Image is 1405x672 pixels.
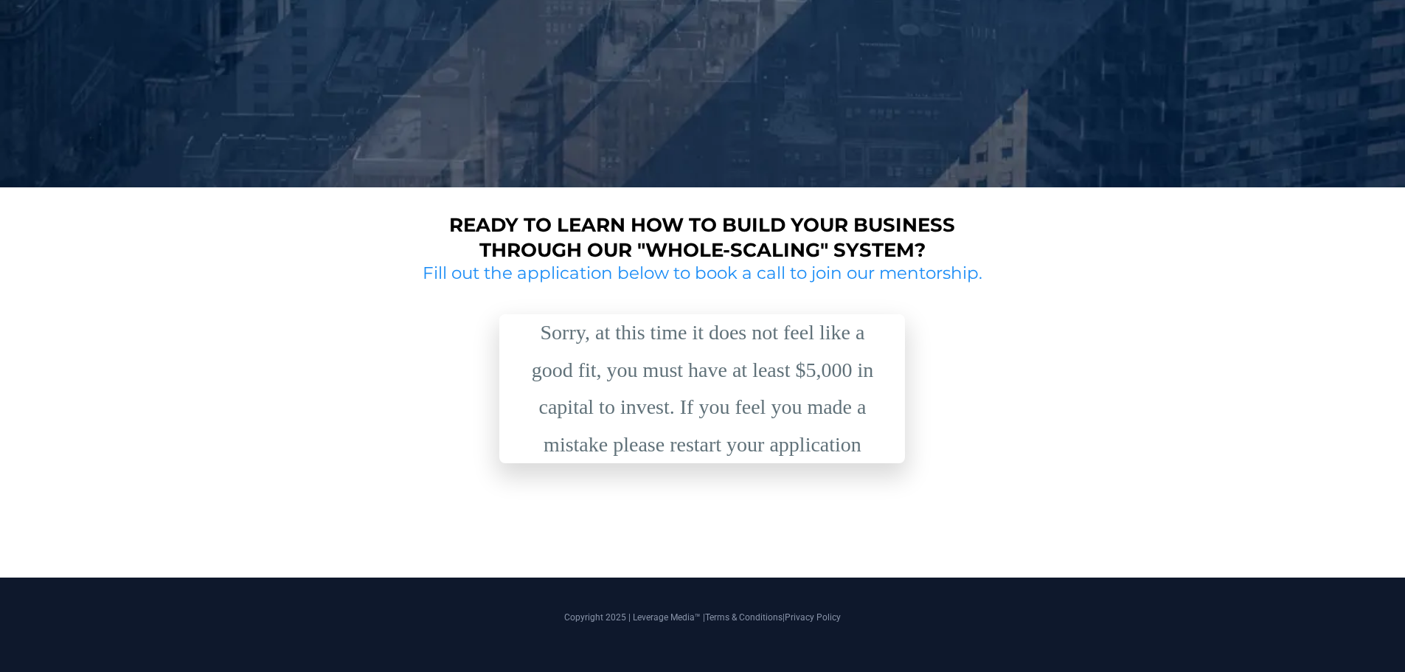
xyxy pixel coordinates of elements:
[705,612,783,623] a: Terms & Conditions
[449,213,955,262] strong: Ready to learn how to build your business through our "whole-scaling" system?
[417,263,988,285] h2: Fill out the application below to book a call to join our mentorship.
[785,612,841,623] a: Privacy Policy
[518,314,887,463] div: Sorry, at this time it does not feel like a good fit, you must have at least $5,000 in capital to...
[286,611,1120,624] p: Copyright 2025 | Leverage Media™ | |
